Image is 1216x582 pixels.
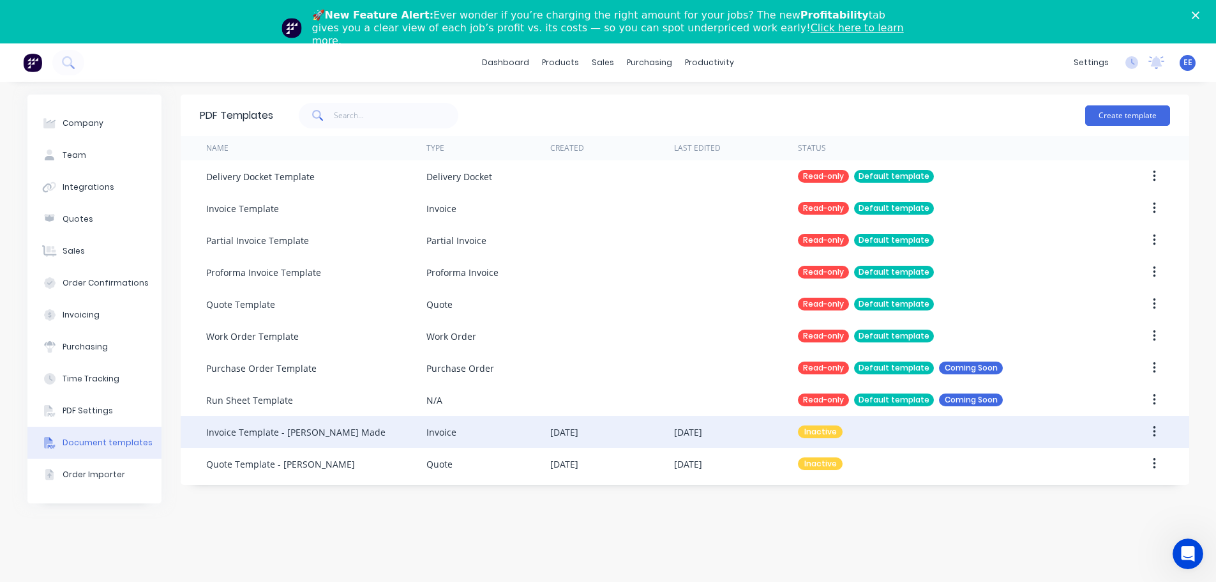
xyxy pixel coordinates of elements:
img: Profile image for Team [281,18,302,38]
div: Sales [63,245,85,257]
div: Delivery Docket [426,170,492,183]
button: Document templates [27,427,161,459]
div: Invoicing [63,309,100,321]
div: Default template [854,234,934,247]
span: EE [1183,57,1192,68]
div: Default template [854,330,934,342]
div: Invoice Template [206,202,279,215]
div: Run Sheet Template [206,394,293,407]
div: Default template [854,298,934,310]
div: Proforma Invoice Template [206,266,321,279]
div: Quote Template - [PERSON_NAME] [206,457,355,471]
div: Coming Soon [939,394,1003,406]
button: Team [27,139,161,171]
div: Type [426,142,444,154]
button: Order Importer [27,459,161,491]
div: N/A [426,394,442,407]
div: Read-only [798,202,849,215]
div: Inactive [798,425,843,438]
div: PDF Settings [63,405,113,417]
div: Team [63,149,86,161]
div: Proforma Invoice [426,266,499,279]
div: Work Order Template [206,330,299,343]
div: Quote [426,298,453,311]
button: Quotes [27,203,161,235]
button: Sales [27,235,161,267]
div: 🚀 Ever wonder if you’re charging the right amount for your jobs? The new tab gives you a clear vi... [312,9,915,47]
button: Create template [1085,105,1170,126]
a: Click here to learn more. [312,22,904,47]
div: Partial Invoice [426,234,486,247]
div: Purchase Order Template [206,362,317,375]
div: Default template [854,394,934,406]
div: Work Order [426,330,476,343]
div: Integrations [63,181,114,193]
div: Order Importer [63,469,125,480]
div: Default template [854,202,934,215]
div: Name [206,142,229,154]
div: Purchasing [63,341,108,353]
div: Quote [426,457,453,471]
b: New Feature Alert: [325,9,434,21]
div: Quotes [63,213,93,225]
div: Read-only [798,362,849,374]
div: Last Edited [674,142,721,154]
div: sales [585,53,620,72]
div: Invoice [426,425,456,439]
div: [DATE] [674,425,702,439]
div: settings [1067,53,1115,72]
div: Delivery Docket Template [206,170,315,183]
div: Coming Soon [939,362,1003,374]
iframe: Intercom live chat [1173,539,1203,569]
div: Created [550,142,584,154]
div: Close [1192,11,1205,19]
div: Default template [854,170,934,183]
b: Profitability [800,9,869,21]
div: Company [63,118,103,129]
div: [DATE] [550,457,578,471]
button: Invoicing [27,299,161,331]
div: Read-only [798,394,849,406]
button: PDF Settings [27,395,161,427]
div: productivity [679,53,740,72]
input: Search... [334,103,458,128]
div: Partial Invoice Template [206,234,309,247]
div: [DATE] [550,425,578,439]
div: Read-only [798,330,849,342]
div: Read-only [798,170,849,183]
div: Inactive [798,457,843,470]
div: Default template [854,266,934,279]
div: Time Tracking [63,373,119,385]
a: dashboard [476,53,536,72]
div: Status [798,142,826,154]
button: Company [27,107,161,139]
button: Time Tracking [27,363,161,395]
div: Read-only [798,266,849,279]
div: Read-only [798,298,849,310]
div: Invoice Template - [PERSON_NAME] Made [206,425,386,439]
button: Order Confirmations [27,267,161,299]
button: Integrations [27,171,161,203]
div: products [536,53,585,72]
div: Invoice [426,202,456,215]
div: Quote Template [206,298,275,311]
img: Factory [23,53,42,72]
div: purchasing [620,53,679,72]
div: [DATE] [674,457,702,471]
div: PDF Templates [200,108,273,123]
div: Default template [854,362,934,374]
div: Document templates [63,437,153,448]
div: Order Confirmations [63,277,149,289]
button: Purchasing [27,331,161,363]
div: Purchase Order [426,362,494,375]
div: Read-only [798,234,849,247]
